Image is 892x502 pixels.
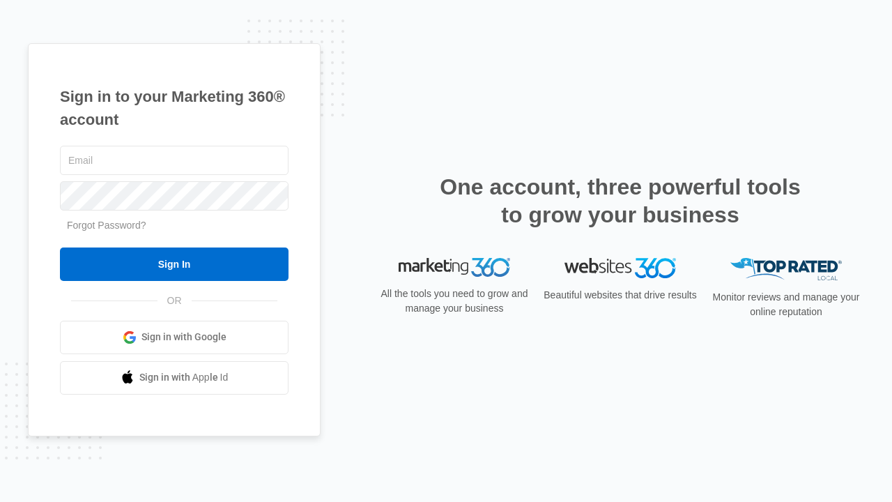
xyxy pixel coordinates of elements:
[60,146,289,175] input: Email
[60,85,289,131] h1: Sign in to your Marketing 360® account
[730,258,842,281] img: Top Rated Local
[436,173,805,229] h2: One account, three powerful tools to grow your business
[139,370,229,385] span: Sign in with Apple Id
[67,220,146,231] a: Forgot Password?
[141,330,226,344] span: Sign in with Google
[157,294,192,308] span: OR
[60,321,289,354] a: Sign in with Google
[708,290,864,319] p: Monitor reviews and manage your online reputation
[564,258,676,278] img: Websites 360
[542,288,698,303] p: Beautiful websites that drive results
[60,248,289,281] input: Sign In
[399,258,510,277] img: Marketing 360
[376,287,532,316] p: All the tools you need to grow and manage your business
[60,361,289,395] a: Sign in with Apple Id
